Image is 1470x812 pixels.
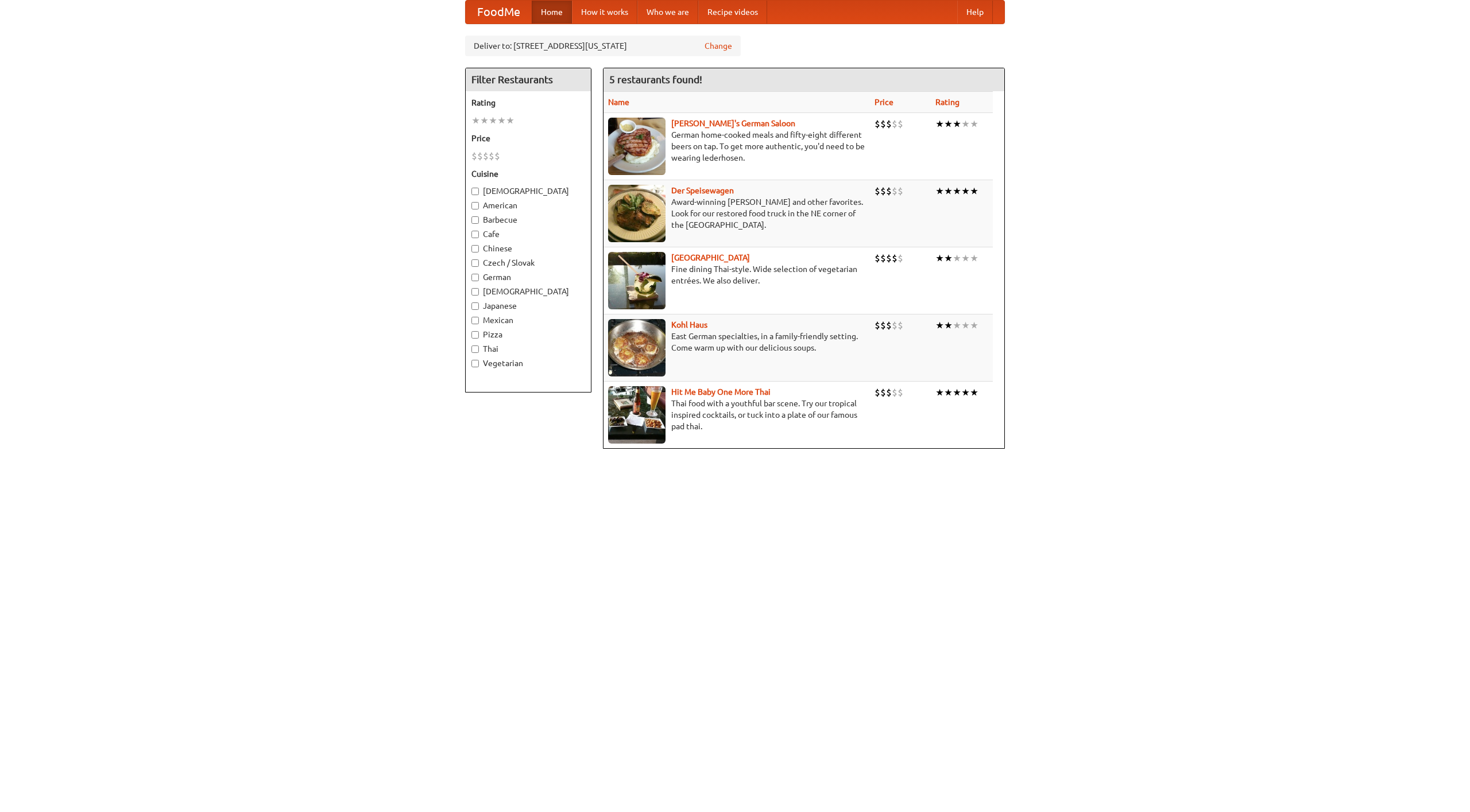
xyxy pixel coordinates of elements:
li: ★ [471,114,480,127]
li: $ [494,150,500,162]
label: Thai [471,343,585,355]
li: $ [477,150,483,162]
a: Change [705,40,732,52]
li: ★ [970,185,978,197]
li: ★ [953,319,961,332]
li: $ [898,185,903,197]
img: babythai.jpg [608,386,666,444]
li: ★ [961,319,970,332]
li: ★ [935,386,944,399]
a: Home [532,1,572,24]
input: Thai [471,345,479,353]
li: ★ [953,185,961,197]
img: speisewagen.jpg [608,185,666,242]
label: Chinese [471,243,585,254]
input: [DEMOGRAPHIC_DATA] [471,188,479,195]
ng-pluralize: 5 restaurants found! [609,74,702,85]
li: $ [875,118,880,130]
li: $ [892,386,898,399]
li: $ [898,252,903,265]
li: ★ [970,252,978,265]
input: Vegetarian [471,360,479,367]
li: ★ [970,319,978,332]
li: ★ [953,386,961,399]
li: $ [886,319,892,332]
label: Japanese [471,300,585,312]
li: ★ [970,118,978,130]
input: Pizza [471,331,479,339]
li: $ [886,252,892,265]
input: [DEMOGRAPHIC_DATA] [471,288,479,296]
li: $ [875,386,880,399]
li: ★ [935,252,944,265]
li: ★ [961,386,970,399]
li: $ [880,118,886,130]
img: satay.jpg [608,252,666,309]
input: Cafe [471,231,479,238]
a: Price [875,98,893,107]
a: Der Speisewagen [671,186,734,195]
p: Award-winning [PERSON_NAME] and other favorites. Look for our restored food truck in the NE corne... [608,196,865,231]
label: Czech / Slovak [471,257,585,269]
li: $ [483,150,489,162]
li: ★ [935,319,944,332]
li: ★ [944,319,953,332]
li: ★ [953,118,961,130]
li: $ [886,185,892,197]
a: Recipe videos [698,1,767,24]
h5: Cuisine [471,168,585,180]
li: $ [875,185,880,197]
li: ★ [953,252,961,265]
li: $ [880,319,886,332]
p: Fine dining Thai-style. Wide selection of vegetarian entrées. We also deliver. [608,263,865,286]
li: $ [892,319,898,332]
div: Deliver to: [STREET_ADDRESS][US_STATE] [465,36,741,56]
label: Barbecue [471,214,585,226]
li: ★ [961,252,970,265]
b: [PERSON_NAME]'s German Saloon [671,119,795,128]
li: $ [471,150,477,162]
li: ★ [935,118,944,130]
li: $ [892,185,898,197]
li: ★ [944,118,953,130]
label: Pizza [471,329,585,340]
input: Japanese [471,302,479,310]
input: Chinese [471,245,479,252]
label: [DEMOGRAPHIC_DATA] [471,185,585,197]
li: $ [892,118,898,130]
li: $ [898,319,903,332]
a: How it works [572,1,637,24]
li: $ [898,118,903,130]
label: German [471,271,585,283]
a: Rating [935,98,960,107]
input: Czech / Slovak [471,259,479,267]
li: ★ [480,114,489,127]
li: ★ [944,252,953,265]
a: Hit Me Baby One More Thai [671,387,771,397]
li: ★ [970,386,978,399]
li: $ [489,150,494,162]
a: [GEOGRAPHIC_DATA] [671,253,750,262]
li: $ [880,386,886,399]
li: $ [875,319,880,332]
li: ★ [506,114,514,127]
p: German home-cooked meals and fifty-eight different beers on tap. To get more authentic, you'd nee... [608,129,865,164]
a: FoodMe [466,1,532,24]
img: esthers.jpg [608,118,666,175]
li: $ [875,252,880,265]
h5: Rating [471,97,585,108]
input: German [471,274,479,281]
label: Mexican [471,314,585,326]
input: Barbecue [471,216,479,224]
h5: Price [471,133,585,144]
label: Vegetarian [471,358,585,369]
li: $ [886,118,892,130]
p: Thai food with a youthful bar scene. Try our tropical inspired cocktails, or tuck into a plate of... [608,398,865,432]
b: Kohl Haus [671,320,707,329]
a: Who we are [637,1,698,24]
li: $ [880,185,886,197]
li: ★ [497,114,506,127]
li: $ [886,386,892,399]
